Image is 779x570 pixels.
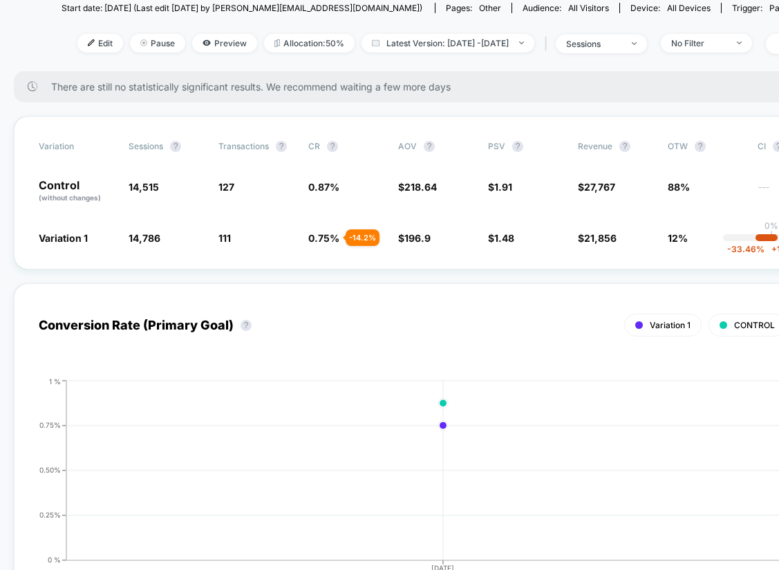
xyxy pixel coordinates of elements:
span: 88% [668,181,690,193]
div: Audience: [523,3,609,13]
img: end [632,42,637,45]
span: Variation 1 [650,320,691,330]
span: other [479,3,501,13]
span: 0.87 % [308,181,339,193]
span: (without changes) [39,193,101,202]
span: Latest Version: [DATE] - [DATE] [362,34,534,53]
span: 14,515 [129,181,159,193]
span: 127 [218,181,234,193]
img: edit [88,39,95,46]
button: ? [170,141,181,152]
button: ? [512,141,523,152]
span: all devices [667,3,711,13]
span: | [541,34,556,54]
div: Pages: [446,3,501,13]
span: 27,767 [584,181,615,193]
img: end [519,41,524,44]
span: All Visitors [568,3,609,13]
img: end [737,41,742,44]
div: - 14.2 % [346,229,379,246]
p: Control [39,180,115,203]
img: calendar [372,39,379,46]
span: CONTROL [734,320,775,330]
span: CR [308,141,320,151]
span: -33.46 % [727,244,764,254]
span: 218.64 [404,181,437,193]
tspan: 0.50% [39,466,61,474]
span: 14,786 [129,232,160,244]
span: AOV [398,141,417,151]
div: No Filter [671,38,726,48]
span: $ [578,181,615,193]
span: $ [398,181,437,193]
span: 196.9 [404,232,431,244]
span: Variation [39,141,115,152]
span: + [771,244,777,254]
span: 0.75 % [308,232,339,244]
span: Edit [77,34,123,53]
button: ? [619,141,630,152]
span: 1.48 [494,232,514,244]
img: end [140,39,147,46]
span: $ [488,232,514,244]
span: Start date: [DATE] (Last edit [DATE] by [PERSON_NAME][EMAIL_ADDRESS][DOMAIN_NAME]) [62,3,422,13]
span: 12% [668,232,688,244]
span: 1.91 [494,181,512,193]
p: | [770,231,773,241]
p: 0% [764,220,778,231]
span: $ [578,232,617,244]
div: sessions [566,39,621,49]
span: Variation 1 [39,232,88,244]
button: ? [327,141,338,152]
span: $ [398,232,431,244]
span: Transactions [218,141,269,151]
span: Preview [192,34,257,53]
button: ? [695,141,706,152]
span: Allocation: 50% [264,34,355,53]
button: ? [276,141,287,152]
span: OTW [668,141,744,152]
button: ? [424,141,435,152]
span: Sessions [129,141,163,151]
span: Device: [619,3,721,13]
button: ? [241,320,252,331]
span: Revenue [578,141,612,151]
tspan: 1 % [49,377,61,385]
span: PSV [488,141,505,151]
span: 21,856 [584,232,617,244]
span: 111 [218,232,231,244]
img: rebalance [274,39,280,47]
span: Pause [130,34,185,53]
tspan: 0.75% [39,421,61,429]
span: $ [488,181,512,193]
